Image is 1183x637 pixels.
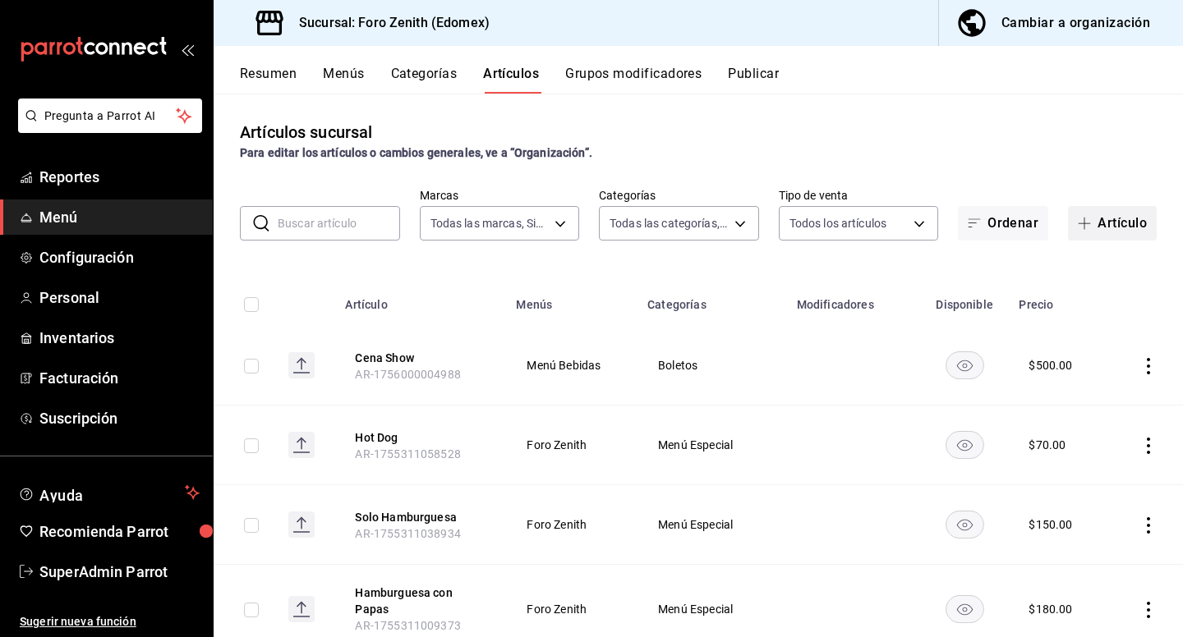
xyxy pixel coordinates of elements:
span: Menú [39,206,200,228]
div: $ 70.00 [1029,437,1066,453]
button: edit-product-location [355,584,486,617]
span: Menú Especial [658,519,766,530]
button: actions [1140,602,1157,618]
span: Todos los artículos [789,215,887,231]
span: Menú Especial [658,439,766,451]
button: availability-product [946,351,984,379]
button: Categorías [391,66,458,94]
input: Buscar artículo [278,207,400,240]
button: Pregunta a Parrot AI [18,99,202,133]
button: open_drawer_menu [181,43,194,56]
span: AR-1755311009373 [355,619,460,632]
a: Pregunta a Parrot AI [12,119,202,136]
span: Sugerir nueva función [20,613,200,630]
span: Menú Especial [658,603,766,615]
span: Foro Zenith [527,603,617,615]
span: Foro Zenith [527,519,617,530]
h3: Sucursal: Foro Zenith (Edomex) [286,13,490,33]
span: Configuración [39,246,200,268]
button: Ordenar [958,206,1048,241]
span: Reportes [39,166,200,188]
span: Foro Zenith [527,439,617,451]
span: Facturación [39,367,200,389]
button: Grupos modificadores [565,66,702,94]
span: Menú Bebidas [527,360,617,371]
button: Artículos [483,66,539,94]
strong: Para editar los artículos o cambios generales, ve a “Organización”. [240,146,592,159]
span: Pregunta a Parrot AI [44,108,177,125]
th: Artículo [335,273,506,326]
span: Todas las marcas, Sin marca [430,215,550,231]
th: Categorías [638,273,787,326]
button: Menús [323,66,364,94]
button: availability-product [946,431,984,459]
th: Precio [1009,273,1112,326]
span: AR-1756000004988 [355,368,460,381]
button: Resumen [240,66,297,94]
button: actions [1140,517,1157,534]
button: Publicar [728,66,779,94]
th: Menús [506,273,638,326]
span: Suscripción [39,407,200,429]
span: Todas las categorías, Sin categoría [610,215,729,231]
span: Inventarios [39,327,200,349]
span: AR-1755311058528 [355,447,460,461]
label: Tipo de venta [779,190,939,201]
div: $ 180.00 [1029,601,1072,617]
th: Modificadores [787,273,920,326]
label: Categorías [599,190,759,201]
div: navigation tabs [240,66,1183,94]
span: SuperAdmin Parrot [39,561,200,583]
button: availability-product [946,595,984,623]
span: Recomienda Parrot [39,520,200,543]
span: Ayuda [39,483,178,502]
div: Artículos sucursal [240,120,372,144]
button: actions [1140,438,1157,454]
label: Marcas [420,190,580,201]
button: actions [1140,358,1157,374]
button: availability-product [946,511,984,538]
th: Disponible [920,273,1010,326]
button: edit-product-location [355,350,486,366]
div: Cambiar a organización [1001,11,1150,34]
button: edit-product-location [355,509,486,525]
span: Personal [39,286,200,309]
button: edit-product-location [355,429,486,446]
div: $ 500.00 [1029,357,1072,373]
div: $ 150.00 [1029,516,1072,533]
span: AR-1755311038934 [355,527,460,540]
span: Boletos [658,360,766,371]
button: Artículo [1068,206,1157,241]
